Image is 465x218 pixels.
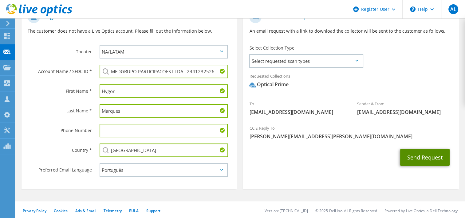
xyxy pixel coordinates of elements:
span: [EMAIL_ADDRESS][DOMAIN_NAME] [357,109,453,115]
label: Last Name * [28,104,92,114]
a: Cookies [54,208,68,213]
label: Account Name / SFDC ID * [28,65,92,75]
span: AL [448,4,458,14]
label: Select Collection Type [249,45,294,51]
label: Country * [28,143,92,153]
svg: \n [410,6,416,12]
div: Optical Prime [249,81,288,88]
span: [PERSON_NAME][EMAIL_ADDRESS][PERSON_NAME][DOMAIN_NAME] [249,133,452,140]
div: CC & Reply To [243,122,459,143]
button: Send Request [400,149,450,166]
div: Sender & From [351,97,459,119]
span: [EMAIL_ADDRESS][DOMAIN_NAME] [249,109,345,115]
a: Telemetry [104,208,122,213]
li: © 2025 Dell Inc. All Rights Reserved [315,208,377,213]
label: First Name * [28,84,92,94]
label: Theater [28,45,92,55]
label: Preferred Email Language [28,163,92,173]
li: Powered by Live Optics, a Dell Technology [384,208,458,213]
a: Support [146,208,160,213]
span: Select requested scan types [250,55,362,67]
div: To [243,97,351,119]
li: Version: [TECHNICAL_ID] [265,208,308,213]
a: EULA [129,208,139,213]
p: An email request with a link to download the collector will be sent to the customer as follows. [249,28,452,34]
div: Requested Collections [243,70,459,94]
p: The customer does not have a Live Optics account. Please fill out the information below. [28,28,231,34]
label: Phone Number [28,124,92,134]
a: Privacy Policy [23,208,46,213]
a: Ads & Email [75,208,96,213]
